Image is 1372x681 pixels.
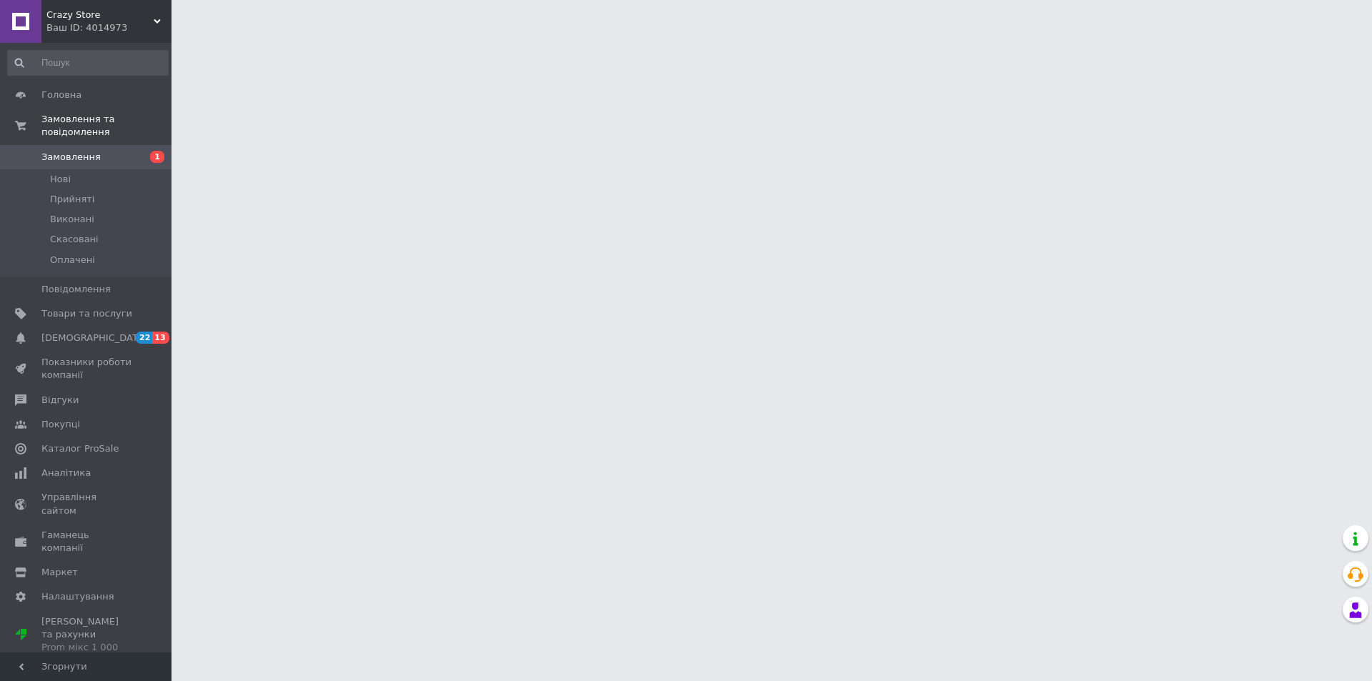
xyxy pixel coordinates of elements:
[41,467,91,479] span: Аналітика
[50,254,95,267] span: Оплачені
[41,356,132,382] span: Показники роботи компанії
[41,566,78,579] span: Маркет
[41,418,80,431] span: Покупці
[41,283,111,296] span: Повідомлення
[41,113,171,139] span: Замовлення та повідомлення
[50,233,99,246] span: Скасовані
[152,332,169,344] span: 13
[7,50,169,76] input: Пошук
[41,615,132,655] span: [PERSON_NAME] та рахунки
[41,491,132,517] span: Управління сайтом
[41,442,119,455] span: Каталог ProSale
[41,332,147,344] span: [DEMOGRAPHIC_DATA]
[46,21,171,34] div: Ваш ID: 4014973
[150,151,164,163] span: 1
[41,641,132,654] div: Prom мікс 1 000
[41,529,132,555] span: Гаманець компанії
[41,307,132,320] span: Товари та послуги
[50,193,94,206] span: Прийняті
[41,89,81,101] span: Головна
[50,213,94,226] span: Виконані
[41,151,101,164] span: Замовлення
[41,590,114,603] span: Налаштування
[136,332,152,344] span: 22
[50,173,71,186] span: Нові
[46,9,154,21] span: Crazy Store
[41,394,79,407] span: Відгуки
